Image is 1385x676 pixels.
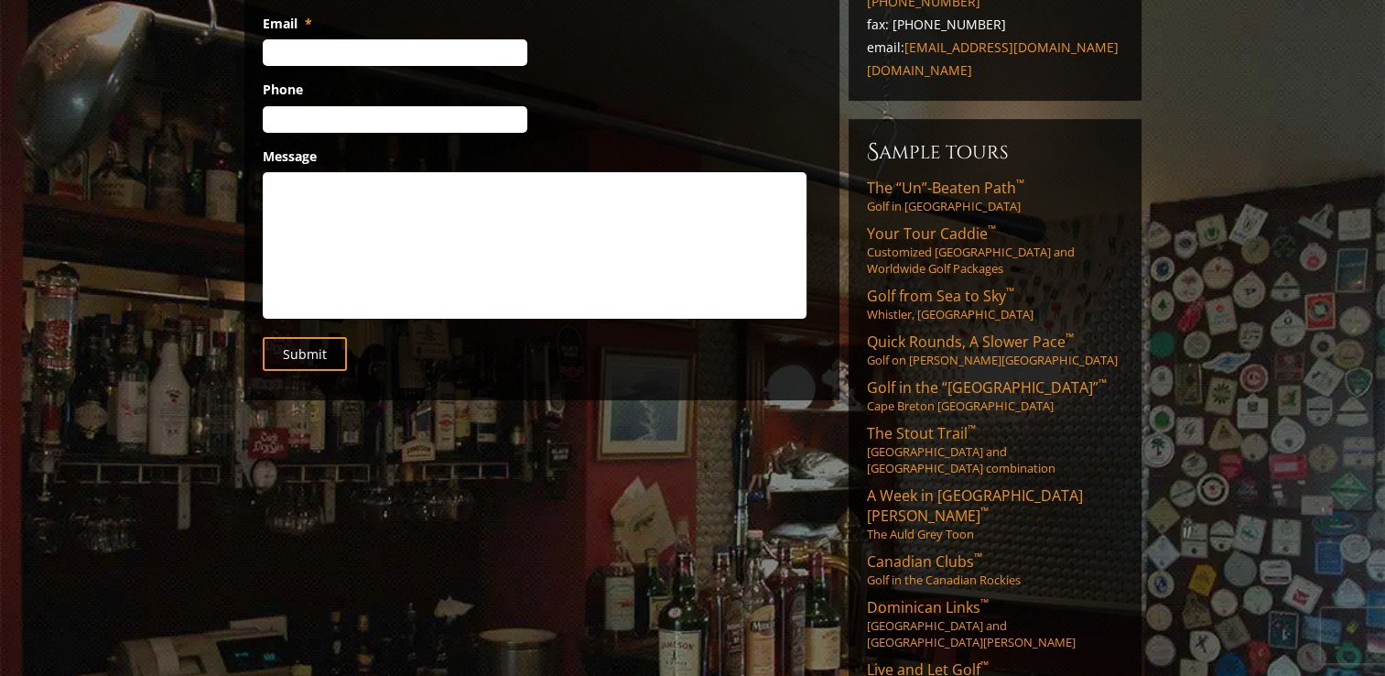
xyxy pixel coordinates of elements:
[867,551,1123,588] a: Canadian Clubs™Golf in the Canadian Rockies
[1006,284,1014,300] sup: ™
[867,224,1123,277] a: Your Tour Caddie™Customized [GEOGRAPHIC_DATA] and Worldwide Golf Packages
[867,137,1123,167] h6: Sample Tours
[263,82,303,98] label: Phone
[867,485,1083,526] span: A Week in [GEOGRAPHIC_DATA][PERSON_NAME]
[980,504,989,519] sup: ™
[974,550,982,565] sup: ™
[1016,176,1024,191] sup: ™
[867,377,1107,398] span: Golf in the “[GEOGRAPHIC_DATA]”
[263,16,312,32] label: Email
[980,658,989,673] sup: ™
[263,148,317,165] label: Message
[867,423,976,443] span: The Stout Trail
[867,377,1123,414] a: Golf in the “[GEOGRAPHIC_DATA]”™Cape Breton [GEOGRAPHIC_DATA]
[867,178,1123,214] a: The “Un”-Beaten Path™Golf in [GEOGRAPHIC_DATA]
[867,597,1123,650] a: Dominican Links™[GEOGRAPHIC_DATA] and [GEOGRAPHIC_DATA][PERSON_NAME]
[867,423,1123,476] a: The Stout Trail™[GEOGRAPHIC_DATA] and [GEOGRAPHIC_DATA] combination
[980,595,989,611] sup: ™
[1098,376,1107,391] sup: ™
[867,286,1123,322] a: Golf from Sea to Sky™Whistler, [GEOGRAPHIC_DATA]
[867,332,1074,352] span: Quick Rounds, A Slower Pace
[988,222,996,237] sup: ™
[867,224,996,244] span: Your Tour Caddie
[867,551,982,572] span: Canadian Clubs
[867,332,1123,368] a: Quick Rounds, A Slower Pace™Golf on [PERSON_NAME][GEOGRAPHIC_DATA]
[867,597,989,617] span: Dominican Links
[867,178,1024,198] span: The “Un”-Beaten Path
[968,421,976,437] sup: ™
[263,337,347,371] input: Submit
[904,38,1119,56] a: [EMAIL_ADDRESS][DOMAIN_NAME]
[1066,330,1074,345] sup: ™
[867,286,1014,306] span: Golf from Sea to Sky
[867,61,972,79] a: [DOMAIN_NAME]
[867,485,1123,542] a: A Week in [GEOGRAPHIC_DATA][PERSON_NAME]™The Auld Grey Toon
